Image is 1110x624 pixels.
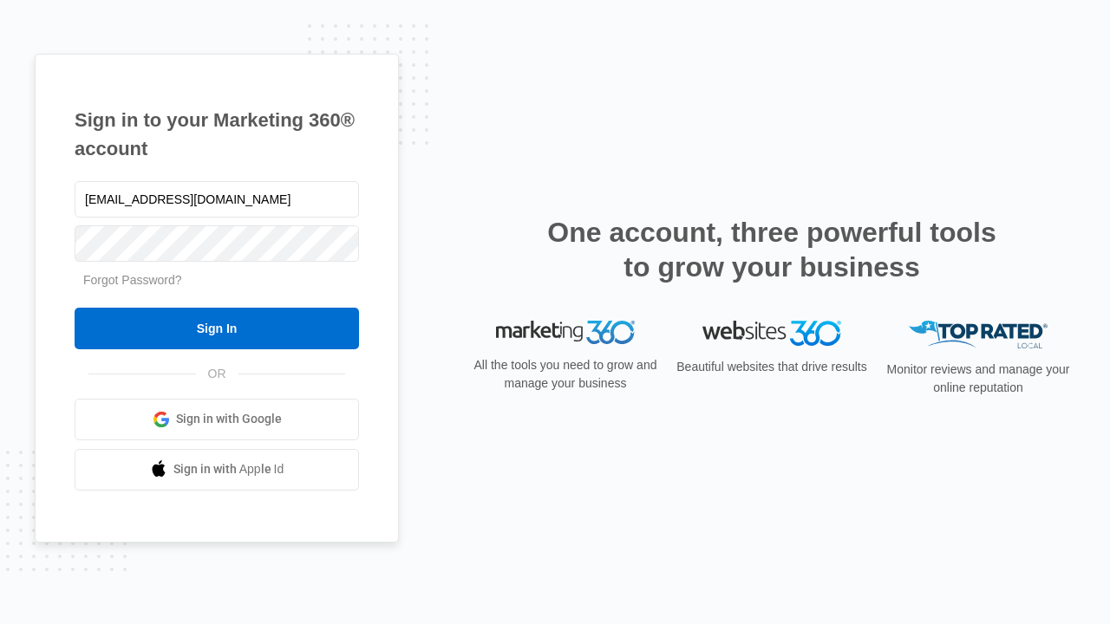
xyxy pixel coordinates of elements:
[881,361,1075,397] p: Monitor reviews and manage your online reputation
[173,460,284,478] span: Sign in with Apple Id
[496,321,635,345] img: Marketing 360
[468,356,663,393] p: All the tools you need to grow and manage your business
[75,181,359,218] input: Email
[75,106,359,163] h1: Sign in to your Marketing 360® account
[176,410,282,428] span: Sign in with Google
[75,399,359,440] a: Sign in with Google
[83,273,182,287] a: Forgot Password?
[542,215,1002,284] h2: One account, three powerful tools to grow your business
[75,449,359,491] a: Sign in with Apple Id
[196,365,238,383] span: OR
[702,321,841,346] img: Websites 360
[909,321,1048,349] img: Top Rated Local
[675,358,869,376] p: Beautiful websites that drive results
[75,308,359,349] input: Sign In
